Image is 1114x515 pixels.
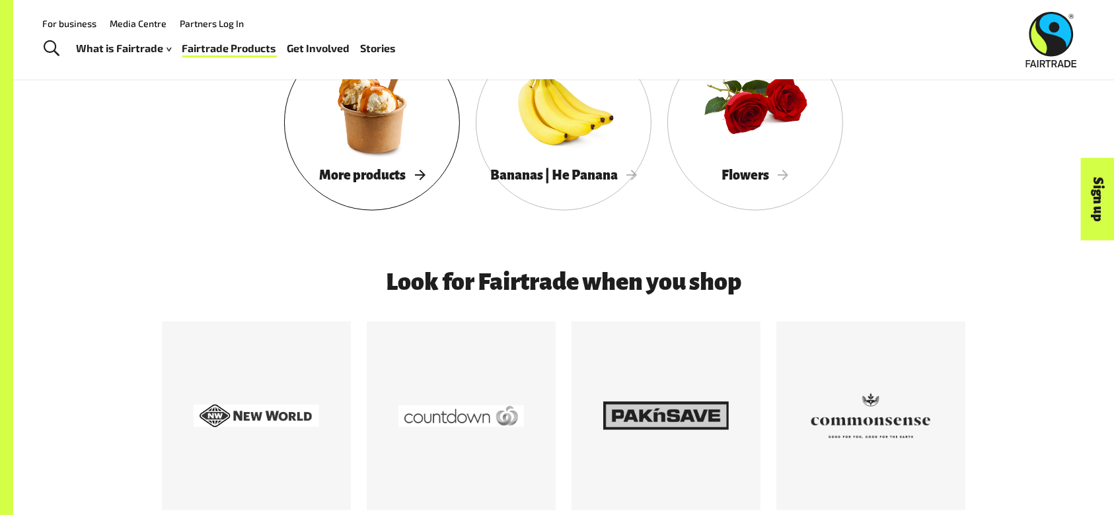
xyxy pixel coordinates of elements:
span: More products [319,168,425,182]
a: What is Fairtrade [77,39,172,58]
a: Fairtrade Products [182,39,277,58]
a: Bananas | He Panana [476,35,651,211]
a: For business [42,18,96,29]
span: Flowers [722,168,789,182]
a: Toggle Search [36,32,68,65]
h3: Look for Fairtrade when you shop [228,269,899,295]
a: Flowers [667,35,843,211]
a: Media Centre [110,18,167,29]
a: Get Involved [287,39,350,58]
a: Stories [361,39,396,58]
img: Fairtrade Australia New Zealand logo [1026,12,1077,67]
a: Partners Log In [180,18,244,29]
a: More products [284,35,460,211]
span: Bananas | He Panana [490,168,637,182]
